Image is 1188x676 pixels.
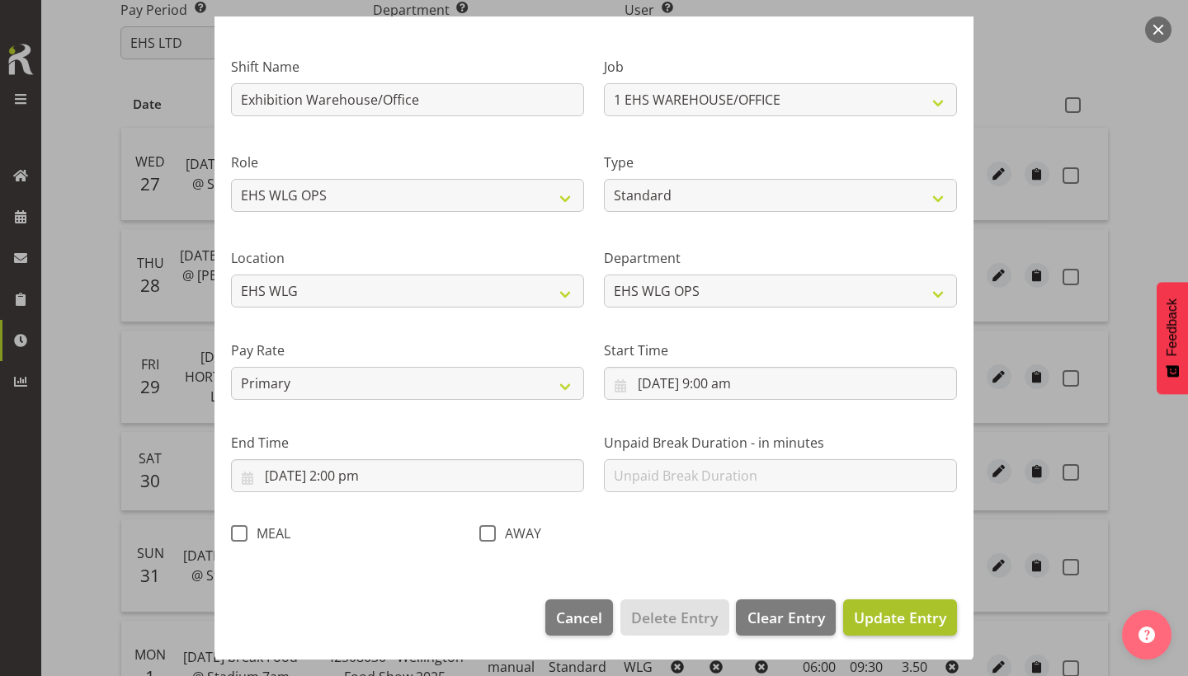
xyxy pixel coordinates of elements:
[1157,282,1188,394] button: Feedback - Show survey
[736,599,835,636] button: Clear Entry
[604,340,957,360] label: Start Time
[231,153,584,172] label: Role
[631,607,718,628] span: Delete Entry
[231,459,584,492] input: Click to select...
[604,248,957,268] label: Department
[604,57,957,77] label: Job
[496,525,541,542] span: AWAY
[231,433,584,453] label: End Time
[1138,627,1155,643] img: help-xxl-2.png
[604,367,957,400] input: Click to select...
[604,433,957,453] label: Unpaid Break Duration - in minutes
[604,459,957,492] input: Unpaid Break Duration
[545,599,613,636] button: Cancel
[747,607,825,628] span: Clear Entry
[854,608,946,627] span: Update Entry
[620,599,728,636] button: Delete Entry
[843,599,957,636] button: Update Entry
[231,340,584,360] label: Pay Rate
[604,153,957,172] label: Type
[247,525,290,542] span: MEAL
[231,83,584,116] input: Shift Name
[231,57,584,77] label: Shift Name
[231,248,584,268] label: Location
[556,607,602,628] span: Cancel
[1165,298,1180,356] span: Feedback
